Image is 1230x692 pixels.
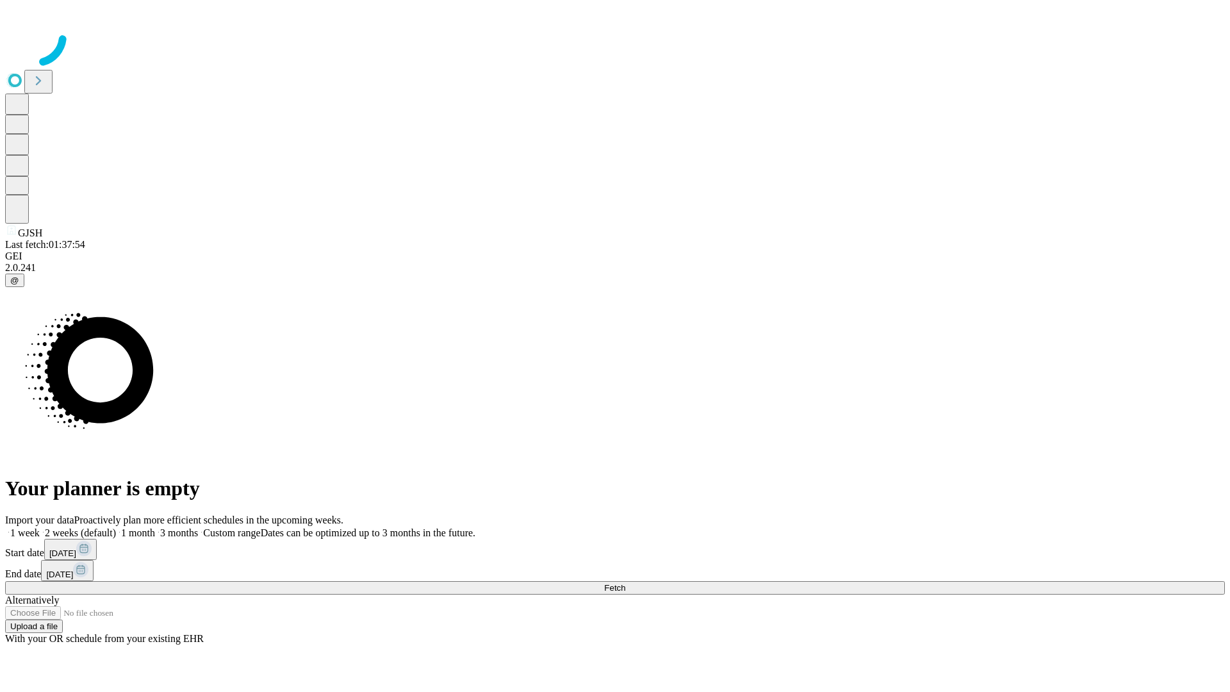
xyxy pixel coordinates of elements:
[160,527,198,538] span: 3 months
[5,633,204,644] span: With your OR schedule from your existing EHR
[10,527,40,538] span: 1 week
[121,527,155,538] span: 1 month
[261,527,475,538] span: Dates can be optimized up to 3 months in the future.
[5,239,85,250] span: Last fetch: 01:37:54
[5,620,63,633] button: Upload a file
[5,539,1225,560] div: Start date
[5,251,1225,262] div: GEI
[18,227,42,238] span: GJSH
[5,581,1225,595] button: Fetch
[5,560,1225,581] div: End date
[604,583,625,593] span: Fetch
[44,539,97,560] button: [DATE]
[41,560,94,581] button: [DATE]
[203,527,260,538] span: Custom range
[5,595,59,605] span: Alternatively
[74,515,343,525] span: Proactively plan more efficient schedules in the upcoming weeks.
[10,276,19,285] span: @
[5,477,1225,500] h1: Your planner is empty
[5,262,1225,274] div: 2.0.241
[5,274,24,287] button: @
[46,570,73,579] span: [DATE]
[5,515,74,525] span: Import your data
[49,548,76,558] span: [DATE]
[45,527,116,538] span: 2 weeks (default)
